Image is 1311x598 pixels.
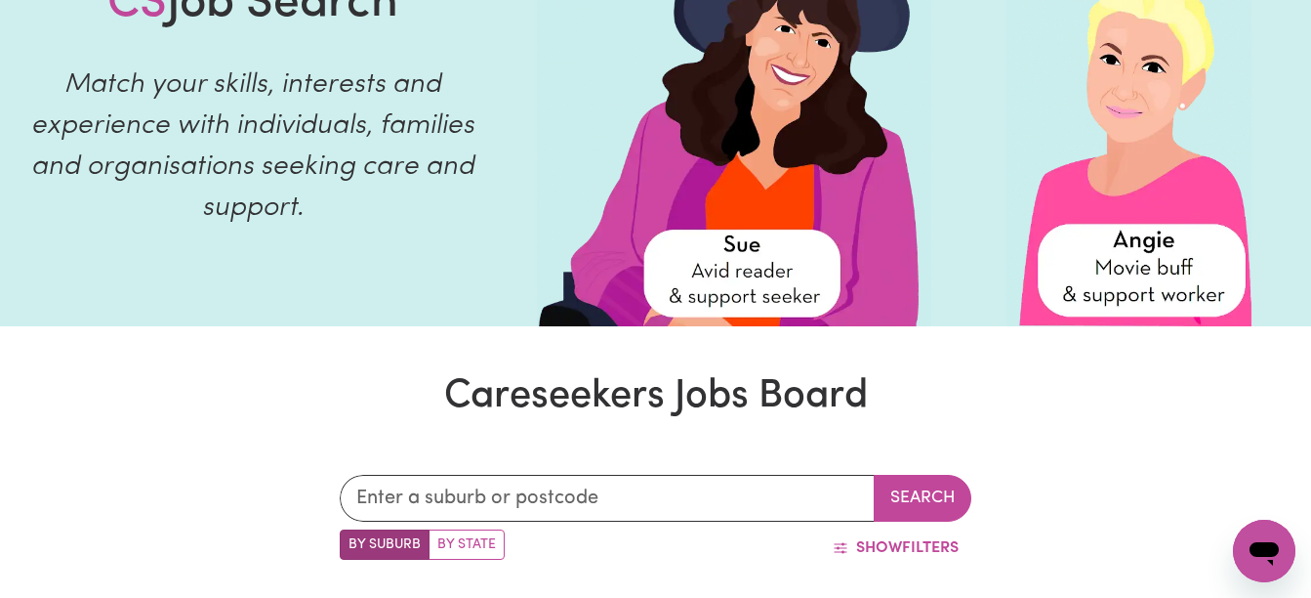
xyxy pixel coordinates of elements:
label: Search by suburb/post code [340,530,430,560]
label: Search by state [429,530,505,560]
button: ShowFilters [820,530,971,567]
p: Match your skills, interests and experience with individuals, families and organisations seeking ... [23,64,482,229]
iframe: Button to launch messaging window, conversation in progress [1233,520,1295,582]
span: Show [856,540,902,556]
button: Search [874,475,971,522]
input: Enter a suburb or postcode [340,475,876,522]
